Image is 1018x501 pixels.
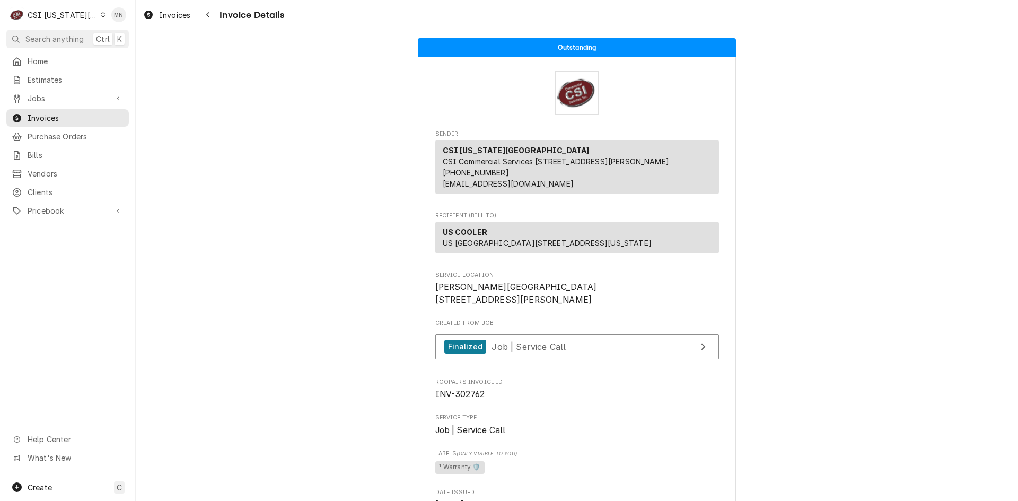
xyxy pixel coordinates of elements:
[111,7,126,22] div: Melissa Nehls's Avatar
[435,281,719,306] span: Service Location
[558,44,596,51] span: Outstanding
[443,157,669,166] span: CSI Commercial Services [STREET_ADDRESS][PERSON_NAME]
[199,6,216,23] button: Navigate back
[28,483,52,492] span: Create
[435,222,719,258] div: Recipient (Bill To)
[28,187,124,198] span: Clients
[117,482,122,493] span: C
[443,179,574,188] a: [EMAIL_ADDRESS][DOMAIN_NAME]
[435,130,719,138] span: Sender
[435,271,719,306] div: Service Location
[435,389,485,399] span: INV-302762
[435,378,719,401] div: Roopairs Invoice ID
[435,388,719,401] span: Roopairs Invoice ID
[139,6,195,24] a: Invoices
[28,452,122,463] span: What's New
[96,33,110,45] span: Ctrl
[435,334,719,360] a: View Job
[6,183,129,201] a: Clients
[443,239,652,248] span: US [GEOGRAPHIC_DATA][STREET_ADDRESS][US_STATE]
[6,109,129,127] a: Invoices
[444,340,486,354] div: Finalized
[435,319,719,328] span: Created From Job
[6,202,129,219] a: Go to Pricebook
[6,165,129,182] a: Vendors
[28,205,108,216] span: Pricebook
[6,128,129,145] a: Purchase Orders
[6,90,129,107] a: Go to Jobs
[435,212,719,220] span: Recipient (Bill To)
[435,425,506,435] span: Job | Service Call
[10,7,24,22] div: C
[28,131,124,142] span: Purchase Orders
[435,378,719,386] span: Roopairs Invoice ID
[435,414,719,436] div: Service Type
[28,74,124,85] span: Estimates
[435,461,485,474] span: ¹ Warranty 🛡️
[435,488,719,497] span: Date Issued
[6,52,129,70] a: Home
[28,10,98,21] div: CSI [US_STATE][GEOGRAPHIC_DATA]
[435,130,719,199] div: Invoice Sender
[6,449,129,467] a: Go to What's New
[6,71,129,89] a: Estimates
[6,146,129,164] a: Bills
[10,7,24,22] div: CSI Kansas City's Avatar
[435,424,719,437] span: Service Type
[28,112,124,124] span: Invoices
[435,140,719,198] div: Sender
[435,450,719,476] div: [object Object]
[435,319,719,365] div: Created From Job
[25,33,84,45] span: Search anything
[28,150,124,161] span: Bills
[111,7,126,22] div: MN
[443,146,590,155] strong: CSI [US_STATE][GEOGRAPHIC_DATA]
[435,212,719,258] div: Invoice Recipient
[443,168,509,177] a: [PHONE_NUMBER]
[28,168,124,179] span: Vendors
[418,38,736,57] div: Status
[492,341,566,351] span: Job | Service Call
[28,56,124,67] span: Home
[159,10,190,21] span: Invoices
[6,430,129,448] a: Go to Help Center
[457,451,516,456] span: (Only Visible to You)
[443,227,487,236] strong: US COOLER
[6,30,129,48] button: Search anythingCtrlK
[435,140,719,194] div: Sender
[435,271,719,279] span: Service Location
[435,460,719,476] span: [object Object]
[216,8,284,22] span: Invoice Details
[435,222,719,253] div: Recipient (Bill To)
[28,93,108,104] span: Jobs
[435,450,719,458] span: Labels
[555,71,599,115] img: Logo
[28,434,122,445] span: Help Center
[435,414,719,422] span: Service Type
[117,33,122,45] span: K
[435,282,597,305] span: [PERSON_NAME][GEOGRAPHIC_DATA] [STREET_ADDRESS][PERSON_NAME]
